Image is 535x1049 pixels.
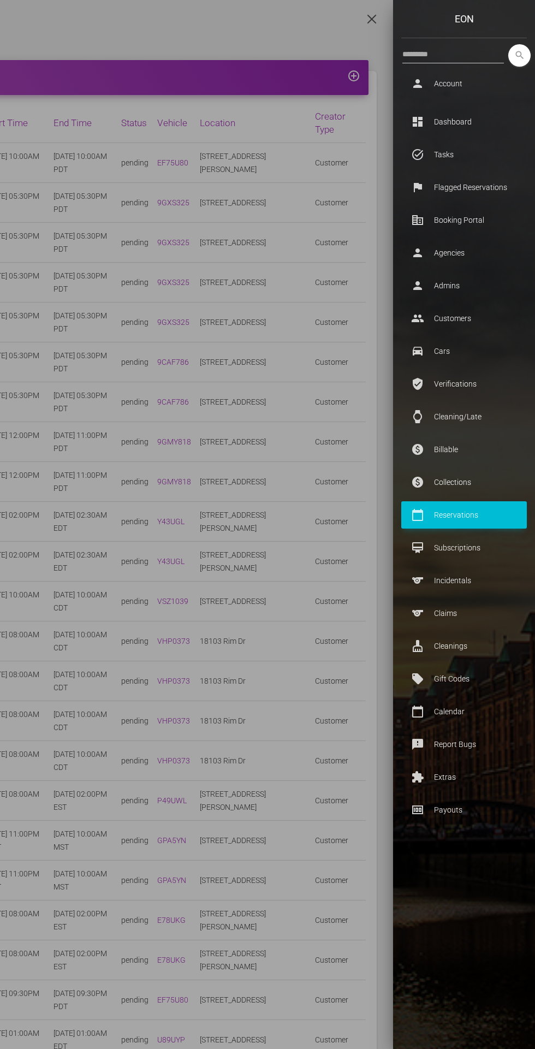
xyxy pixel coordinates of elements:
a: sports Claims [401,600,527,627]
p: Extras [409,769,519,785]
a: calendar_today Calendar [401,698,527,725]
a: watch Cleaning/Late [401,403,527,430]
p: Tasks [409,146,519,163]
a: flag Flagged Reservations [401,174,527,201]
p: Dashboard [409,114,519,130]
a: paid Collections [401,469,527,496]
p: Agencies [409,245,519,261]
a: sports Incidentals [401,567,527,594]
a: card_membership Subscriptions [401,534,527,561]
p: Cleanings [409,638,519,654]
a: person Agencies [401,239,527,266]
p: Calendar [409,703,519,720]
p: Payouts [409,802,519,818]
a: extension Extras [401,763,527,791]
p: Booking Portal [409,212,519,228]
p: Billable [409,441,519,458]
p: Collections [409,474,519,490]
p: Claims [409,605,519,621]
p: Gift Codes [409,671,519,687]
a: person Account [401,70,527,97]
a: verified_user Verifications [401,370,527,398]
p: Cars [409,343,519,359]
p: Flagged Reservations [409,179,519,195]
p: Incidentals [409,572,519,589]
a: Eon [393,8,535,30]
a: money Payouts [401,796,527,823]
p: Report Bugs [409,736,519,752]
a: local_offer Gift Codes [401,665,527,692]
a: people Customers [401,305,527,332]
a: calendar_today Reservations [401,501,527,529]
a: task_alt Tasks [401,141,527,168]
a: drive_eta Cars [401,337,527,365]
p: Reservations [409,507,519,523]
p: Admins [409,277,519,294]
a: person Admins [401,272,527,299]
p: Cleaning/Late [409,408,519,425]
p: Subscriptions [409,540,519,556]
a: corporate_fare Booking Portal [401,206,527,234]
p: Account [409,75,519,92]
a: feedback Report Bugs [401,731,527,758]
a: dashboard Dashboard [401,108,527,135]
a: cleaning_services Cleanings [401,632,527,660]
p: Customers [409,310,519,327]
a: paid Billable [401,436,527,463]
button: search [508,44,531,67]
p: Verifications [409,376,519,392]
